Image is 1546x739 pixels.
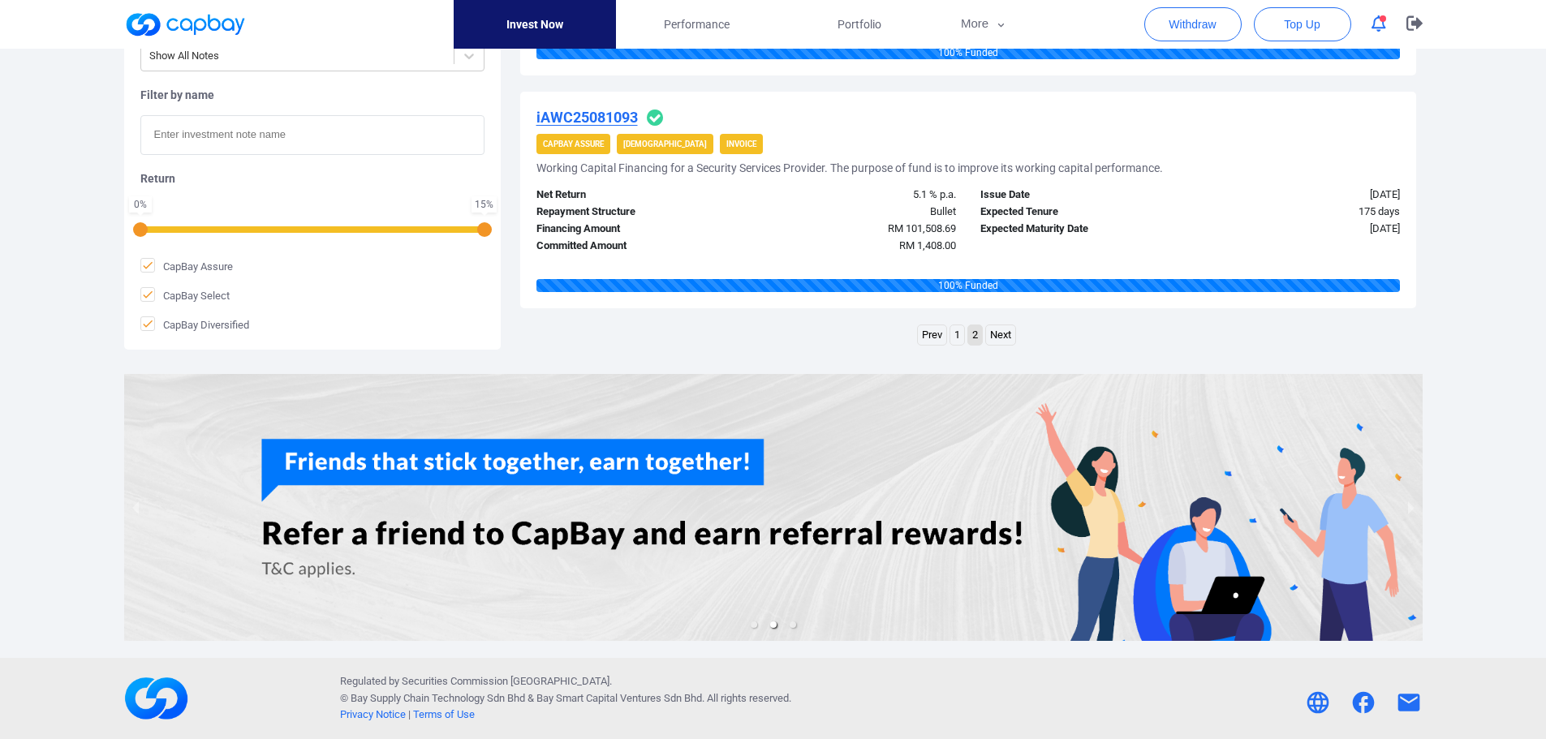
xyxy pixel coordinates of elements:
[950,325,964,346] a: Page 1
[968,204,1191,221] div: Expected Tenure
[1190,187,1412,204] div: [DATE]
[838,15,881,33] span: Portfolio
[524,204,747,221] div: Repayment Structure
[475,200,493,209] div: 15 %
[968,325,982,346] a: Page 2 is your current page
[543,140,604,148] strong: CapBay Assure
[536,692,702,704] span: Bay Smart Capital Ventures Sdn Bhd
[536,46,1400,59] div: 100 % Funded
[664,15,730,33] span: Performance
[623,140,707,148] strong: [DEMOGRAPHIC_DATA]
[726,140,756,148] strong: Invoice
[1190,221,1412,238] div: [DATE]
[140,115,484,155] input: Enter investment note name
[340,673,791,724] p: Regulated by Securities Commission [GEOGRAPHIC_DATA]. © Bay Supply Chain Technology Sdn Bhd & . A...
[899,239,956,251] span: RM 1,408.00
[524,187,747,204] div: Net Return
[968,221,1191,238] div: Expected Maturity Date
[746,187,968,204] div: 5.1 % p.a.
[888,222,956,234] span: RM 101,508.69
[140,258,233,274] span: CapBay Assure
[340,708,406,720] a: Privacy Notice
[968,187,1191,204] div: Issue Date
[140,316,249,333] span: CapBay Diversified
[918,325,946,346] a: Previous page
[124,666,189,731] img: footerLogo
[986,325,1015,346] a: Next page
[1190,204,1412,221] div: 175 days
[140,287,230,303] span: CapBay Select
[1254,7,1351,41] button: Top Up
[413,708,475,720] a: Terms of Use
[770,621,777,628] li: slide item 2
[524,221,747,238] div: Financing Amount
[536,109,638,126] u: iAWC25081093
[751,621,757,628] li: slide item 1
[524,238,747,255] div: Committed Amount
[536,161,1163,175] h5: Working Capital Financing for a Security Services Provider. The purpose of fund is to improve its...
[124,374,147,642] button: previous slide / item
[790,621,796,628] li: slide item 3
[746,204,968,221] div: Bullet
[132,200,149,209] div: 0 %
[1284,16,1320,32] span: Top Up
[1144,7,1242,41] button: Withdraw
[536,279,1400,292] div: 100 % Funded
[140,171,484,186] h5: Return
[1400,374,1423,642] button: next slide / item
[140,88,484,102] h5: Filter by name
